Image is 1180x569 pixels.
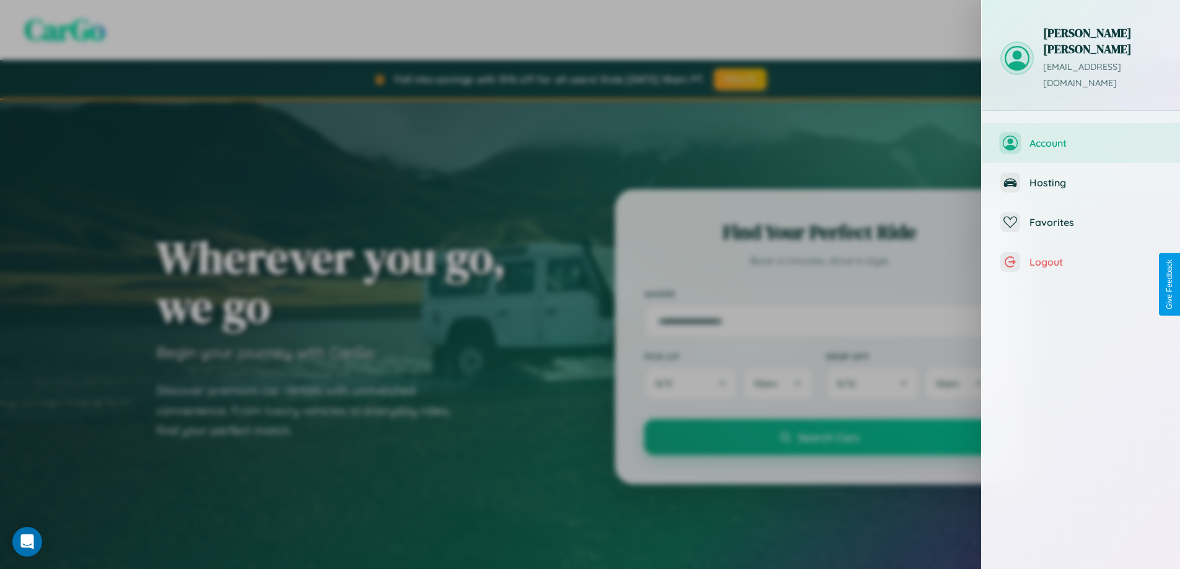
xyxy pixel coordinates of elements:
button: Favorites [982,202,1180,242]
span: Favorites [1029,216,1161,228]
p: [EMAIL_ADDRESS][DOMAIN_NAME] [1043,59,1161,92]
button: Logout [982,242,1180,282]
span: Account [1029,137,1161,149]
div: Open Intercom Messenger [12,527,42,557]
button: Account [982,123,1180,163]
span: Hosting [1029,176,1161,189]
span: Logout [1029,256,1161,268]
h3: [PERSON_NAME] [PERSON_NAME] [1043,25,1161,57]
button: Hosting [982,163,1180,202]
div: Give Feedback [1165,259,1174,310]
